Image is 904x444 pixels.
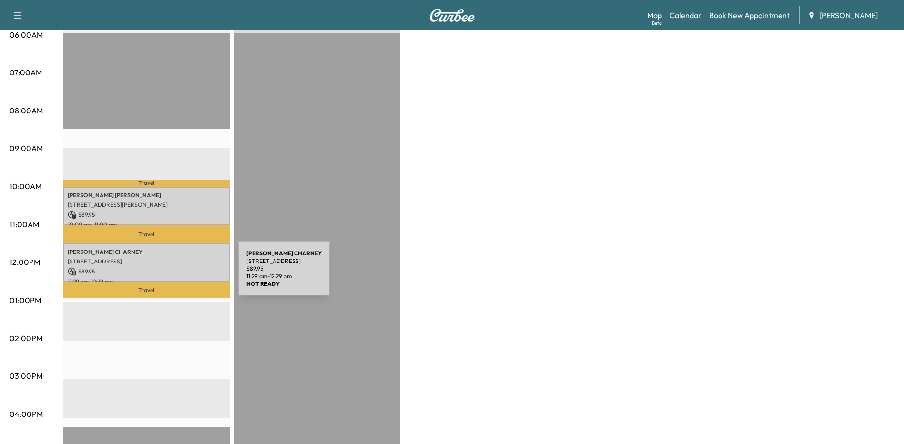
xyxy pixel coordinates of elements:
a: Calendar [670,10,701,21]
p: 09:00AM [10,142,43,154]
p: 11:00AM [10,219,39,230]
p: 07:00AM [10,67,42,78]
p: 03:00PM [10,370,42,382]
p: Travel [63,282,230,298]
p: 04:00PM [10,408,43,420]
p: [PERSON_NAME] CHARNEY [68,248,225,256]
p: $ 89.95 [68,267,225,276]
p: 06:00AM [10,29,43,40]
p: 10:00 am - 11:00 am [68,221,225,229]
p: $ 89.95 [68,211,225,219]
p: 02:00PM [10,333,42,344]
p: 08:00AM [10,105,43,116]
p: 10:00AM [10,181,41,192]
p: 12:00PM [10,256,40,268]
img: Curbee Logo [429,9,475,22]
p: Travel [63,180,230,187]
span: [PERSON_NAME] [819,10,878,21]
p: [STREET_ADDRESS] [68,258,225,265]
a: Book New Appointment [709,10,790,21]
p: 11:29 am - 12:29 pm [68,278,225,285]
p: Travel [63,225,230,243]
p: [STREET_ADDRESS][PERSON_NAME] [68,201,225,209]
div: Beta [652,20,662,27]
a: MapBeta [647,10,662,21]
p: 01:00PM [10,294,41,306]
p: [PERSON_NAME] [PERSON_NAME] [68,192,225,199]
